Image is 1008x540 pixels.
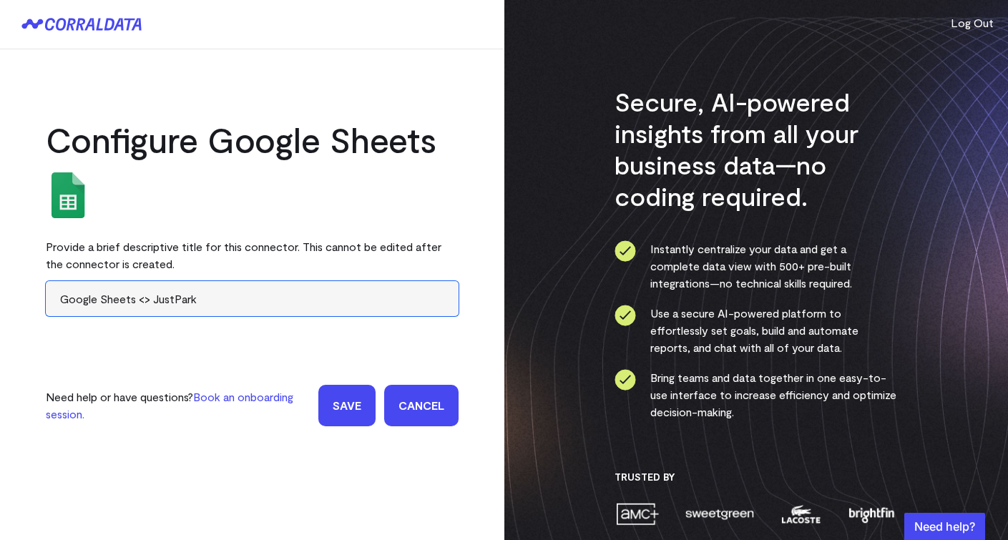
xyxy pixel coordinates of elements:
h3: Secure, AI-powered insights from all your business data—no coding required. [615,86,897,212]
img: lacoste-7a6b0538.png [780,501,822,526]
img: ico-check-circle-4b19435c.svg [615,240,636,262]
input: Save [318,385,376,426]
h3: Trusted By [615,471,897,483]
a: Cancel [384,385,459,426]
img: brightfin-a251e171.png [846,501,897,526]
div: Provide a brief descriptive title for this connector. This cannot be edited after the connector i... [46,230,459,281]
input: Enter title here... [46,281,459,316]
img: ico-check-circle-4b19435c.svg [615,305,636,326]
li: Instantly centralize your data and get a complete data view with 500+ pre-built integrations—no t... [615,240,897,292]
img: google_sheets-5a4bad8e.svg [46,172,92,218]
h2: Configure Google Sheets [46,118,459,161]
li: Use a secure AI-powered platform to effortlessly set goals, build and automate reports, and chat ... [615,305,897,356]
img: amc-0b11a8f1.png [615,501,660,526]
li: Bring teams and data together in one easy-to-use interface to increase efficiency and optimize de... [615,369,897,421]
button: Log Out [951,14,994,31]
p: Need help or have questions? [46,388,310,423]
img: ico-check-circle-4b19435c.svg [615,369,636,391]
img: sweetgreen-1d1fb32c.png [684,501,755,526]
